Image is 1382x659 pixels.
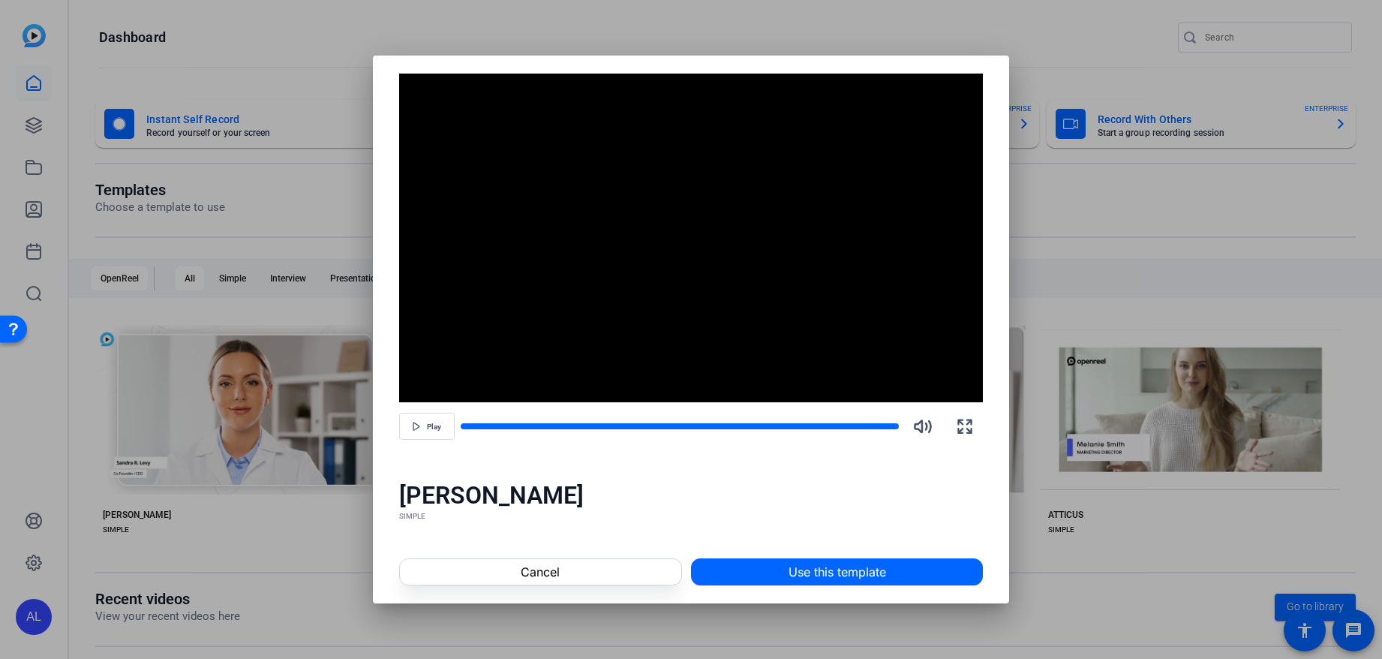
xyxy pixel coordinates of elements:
[521,563,560,581] span: Cancel
[947,408,983,444] button: Fullscreen
[399,413,455,440] button: Play
[789,563,886,581] span: Use this template
[399,558,682,585] button: Cancel
[905,408,941,444] button: Mute
[427,423,441,432] span: Play
[399,480,984,510] div: [PERSON_NAME]
[691,558,983,585] button: Use this template
[399,510,984,522] div: SIMPLE
[399,74,984,402] div: Video Player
